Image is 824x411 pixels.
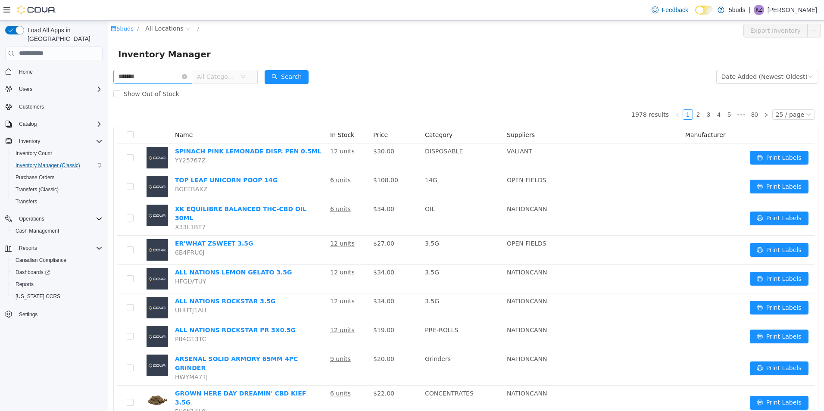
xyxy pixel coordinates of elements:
[16,84,36,94] button: Users
[399,306,439,313] span: NATIONCANN
[5,62,103,343] nav: Complex example
[16,136,44,146] button: Inventory
[575,89,585,99] li: 1
[67,286,99,293] span: UHHTJ1AH
[67,228,97,235] span: 6B4FRU0J
[12,70,75,77] span: Show Out of Stock
[222,369,243,376] u: 6 units
[12,148,56,159] a: Inventory Count
[89,52,128,60] span: All Categories
[12,226,62,236] a: Cash Management
[2,135,106,147] button: Inventory
[10,27,108,40] span: Inventory Manager
[12,291,103,302] span: Washington CCRS
[265,335,287,342] span: $20.00
[16,308,103,319] span: Settings
[19,215,44,222] span: Operations
[2,83,106,95] button: Users
[222,306,247,313] u: 12 units
[9,184,106,196] button: Transfers (Classic)
[16,150,52,157] span: Inventory Count
[754,5,764,15] div: Keith Ziemann
[616,89,627,99] li: 5
[67,127,214,134] a: SPINACH PINK LEMONADE DISP. PEN 0.5ML
[29,5,31,11] span: /
[699,3,713,17] button: icon: ellipsis
[16,214,48,224] button: Operations
[648,1,692,19] a: Feedback
[9,254,106,266] button: Canadian Compliance
[67,111,85,118] span: Name
[12,196,103,207] span: Transfers
[67,203,98,210] span: X33L1BT7
[16,119,40,129] button: Catalog
[596,89,606,99] a: 3
[16,269,50,276] span: Dashboards
[133,53,138,59] i: icon: down
[17,6,56,14] img: Cova
[399,111,427,118] span: Suppliers
[265,127,287,134] span: $30.00
[700,53,705,59] i: icon: down
[16,67,36,77] a: Home
[67,335,190,351] a: ARSENAL SOLID ARMORY 65MM 4PC GRINDER
[39,368,60,390] img: GROWN HERE DAY DREAMIN' CBD KIEF 3.5G hero shot
[67,387,98,394] span: FU0K14L0
[12,255,103,265] span: Canadian Compliance
[19,103,44,110] span: Customers
[39,155,60,177] img: TOP LEAF UNICORN POOP 14G placeholder
[314,330,396,365] td: Grinders
[9,278,106,290] button: Reports
[16,293,60,300] span: [US_STATE] CCRS
[614,50,700,62] div: Date Added (Newest-Oldest)
[12,184,62,195] a: Transfers (Classic)
[640,89,653,99] li: 80
[19,86,32,93] span: Users
[16,198,37,205] span: Transfers
[265,219,287,226] span: $27.00
[768,5,817,15] p: [PERSON_NAME]
[12,255,70,265] a: Canadian Compliance
[12,160,103,171] span: Inventory Manager (Classic)
[9,159,106,171] button: Inventory Manager (Classic)
[524,89,561,99] li: 1978 results
[16,136,103,146] span: Inventory
[222,185,243,192] u: 6 units
[9,147,106,159] button: Inventory Count
[12,279,103,290] span: Reports
[617,89,626,99] a: 5
[265,277,287,284] span: $34.00
[3,5,9,11] i: icon: shop
[317,111,345,118] span: Category
[641,89,653,99] a: 80
[642,159,701,173] button: icon: printerPrint Labels
[642,280,701,294] button: icon: printerPrint Labels
[265,248,287,255] span: $34.00
[627,89,640,99] li: Next 5 Pages
[9,196,106,208] button: Transfers
[12,160,84,171] a: Inventory Manager (Classic)
[9,171,106,184] button: Purchase Orders
[222,335,243,342] u: 9 units
[16,214,103,224] span: Operations
[67,185,199,201] a: XK EQUILIBRE BALANCED THC-CBD OIL 30ML
[314,215,396,244] td: 3.5G
[39,305,60,327] img: ALL NATIONS ROCKSTAR PR 3X0.5G placeholder
[67,369,198,385] a: GROWN HERE DAY DREAMIN' CBD KIEF 3.5G
[265,185,287,192] span: $34.00
[222,248,247,255] u: 12 units
[37,3,75,12] span: All Locations
[12,172,58,183] a: Purchase Orders
[12,267,53,277] a: Dashboards
[399,277,439,284] span: NATIONCANN
[39,218,60,240] img: ER'WHAT ZSWEET 3.5G placeholder
[577,111,618,118] span: Manufacturer
[16,281,34,288] span: Reports
[2,100,106,113] button: Customers
[399,335,439,342] span: NATIONCANN
[39,247,60,269] img: ALL NATIONS LEMON GELATO 3.5G placeholder
[399,219,439,226] span: OPEN FIELDS
[2,242,106,254] button: Reports
[222,156,243,163] u: 6 units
